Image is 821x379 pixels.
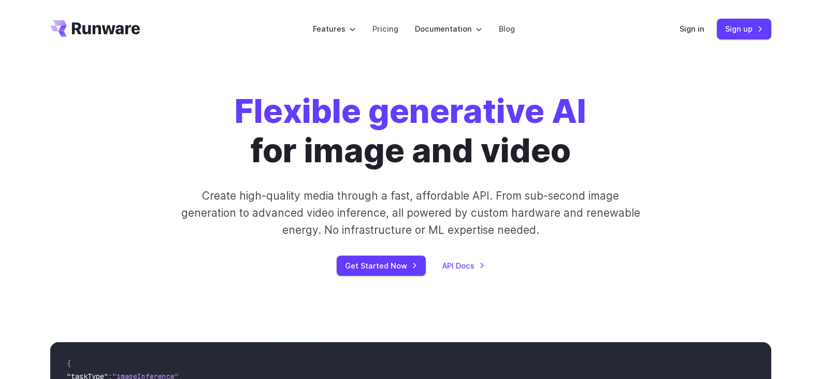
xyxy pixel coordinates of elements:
a: Sign in [680,23,704,35]
label: Features [313,23,356,35]
label: Documentation [415,23,482,35]
a: Pricing [372,23,398,35]
a: Get Started Now [337,256,426,276]
a: Blog [499,23,515,35]
a: Sign up [717,19,771,39]
a: Go to / [50,20,140,37]
strong: Flexible generative AI [235,91,586,131]
h1: for image and video [235,91,586,171]
p: Create high-quality media through a fast, affordable API. From sub-second image generation to adv... [180,187,641,239]
span: { [67,359,71,369]
a: API Docs [442,260,485,272]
